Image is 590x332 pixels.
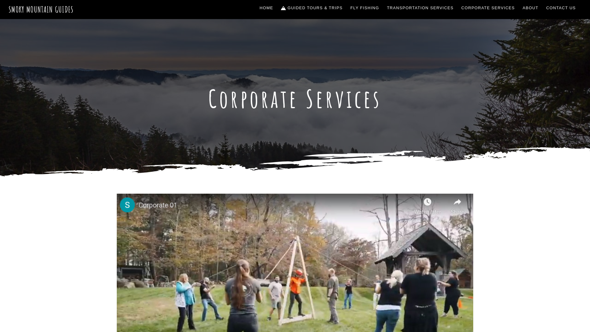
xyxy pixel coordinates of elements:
a: About [520,2,541,14]
a: Smoky Mountain Guides [9,4,74,14]
a: Guided Tours & Trips [279,2,345,14]
a: Transportation Services [384,2,456,14]
a: Fly Fishing [348,2,382,14]
a: Corporate Services [459,2,517,14]
a: Home [257,2,276,14]
a: Contact Us [544,2,578,14]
